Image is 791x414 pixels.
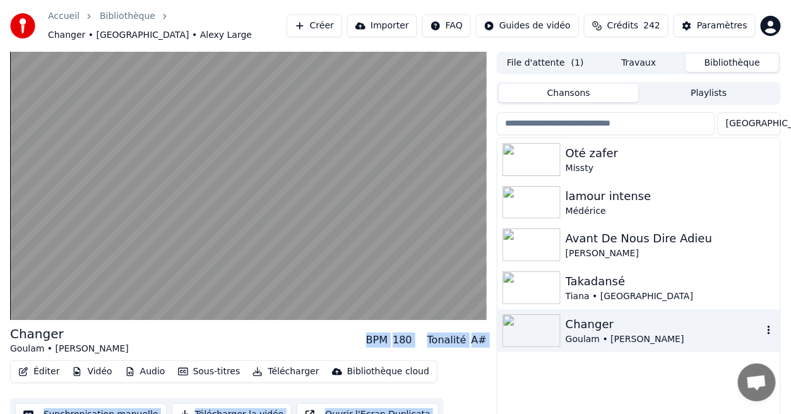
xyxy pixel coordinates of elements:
[566,247,775,260] div: [PERSON_NAME]
[10,13,35,38] img: youka
[686,54,779,72] button: Bibliothèque
[571,57,584,69] span: ( 1 )
[393,333,412,348] div: 180
[566,145,775,162] div: Oté zafer
[499,84,639,102] button: Chansons
[48,29,252,42] span: Changer • [GEOGRAPHIC_DATA] • Alexy Large
[738,364,776,401] div: Ouvrir le chat
[366,333,388,348] div: BPM
[499,54,592,72] button: File d'attente
[347,365,429,378] div: Bibliothèque cloud
[566,162,775,175] div: Missty
[566,187,775,205] div: lamour intense
[472,333,487,348] div: A#
[566,230,775,247] div: Avant De Nous Dire Adieu
[347,15,417,37] button: Importer
[120,363,170,381] button: Audio
[697,20,747,32] div: Paramètres
[173,363,246,381] button: Sous-titres
[566,333,763,346] div: Goulam • [PERSON_NAME]
[67,363,117,381] button: Vidéo
[566,316,763,333] div: Changer
[592,54,686,72] button: Travaux
[287,15,342,37] button: Créer
[10,343,129,355] div: Goulam • [PERSON_NAME]
[639,84,779,102] button: Playlists
[48,10,80,23] a: Accueil
[422,15,471,37] button: FAQ
[584,15,669,37] button: Crédits242
[247,363,324,381] button: Télécharger
[674,15,756,37] button: Paramètres
[48,10,287,42] nav: breadcrumb
[607,20,638,32] span: Crédits
[427,333,467,348] div: Tonalité
[566,205,775,218] div: Médérice
[566,290,775,303] div: Tiana • [GEOGRAPHIC_DATA]
[476,15,579,37] button: Guides de vidéo
[10,325,129,343] div: Changer
[643,20,660,32] span: 242
[100,10,155,23] a: Bibliothèque
[566,273,775,290] div: Takadansé
[13,363,64,381] button: Éditer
